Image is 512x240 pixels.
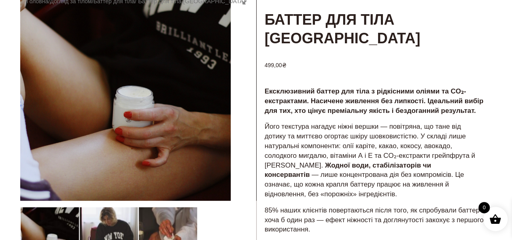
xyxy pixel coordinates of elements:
[265,122,484,199] p: Його текстура нагадує ніжні вершки — повітряна, що тане від дотику та миттєво огортає шкіру шовко...
[282,62,286,68] span: ₴
[265,62,287,68] bdi: 499,00
[265,87,484,115] strong: Ексклюзивний баттер для тіла з рідкісними оліями та CO₂-екстрактами. Насичене живлення без липкос...
[265,161,431,179] strong: Жодної води, стабілізаторів чи консервантів
[265,206,484,234] p: 85% наших клієнтів повертаються після того, як спробували баттер хоча б один раз — ефект ніжності...
[478,202,490,213] span: 0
